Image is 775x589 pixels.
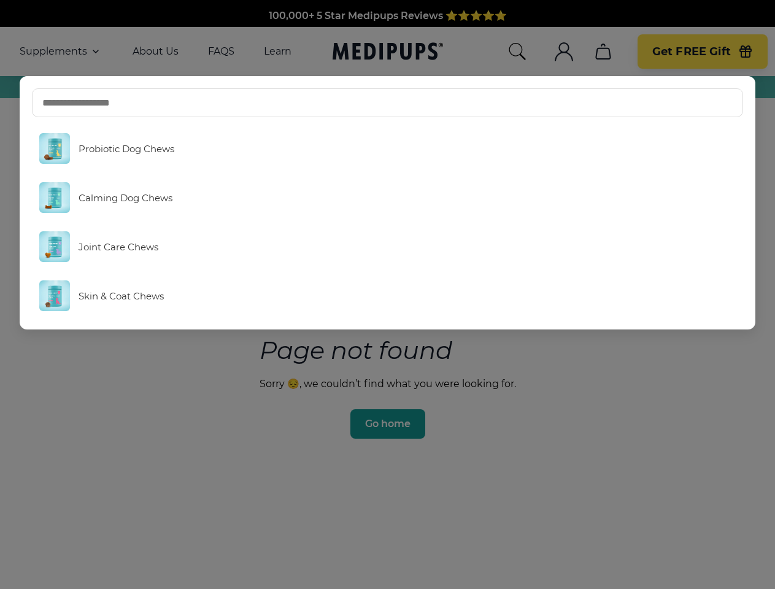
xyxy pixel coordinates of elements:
[32,127,744,170] a: Probiotic Dog Chews
[79,143,174,155] span: Probiotic Dog Chews
[39,133,70,164] img: Probiotic Dog Chews
[39,182,70,213] img: Calming Dog Chews
[79,241,158,253] span: Joint Care Chews
[32,225,744,268] a: Joint Care Chews
[39,280,70,311] img: Skin & Coat Chews
[32,274,744,317] a: Skin & Coat Chews
[79,290,164,302] span: Skin & Coat Chews
[79,192,172,204] span: Calming Dog Chews
[39,231,70,262] img: Joint Care Chews
[32,176,744,219] a: Calming Dog Chews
